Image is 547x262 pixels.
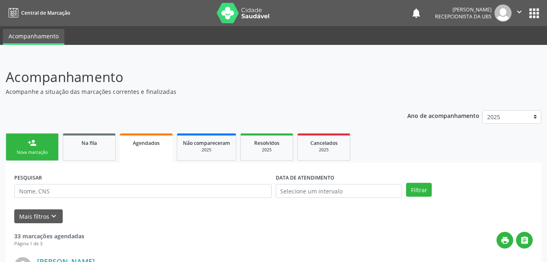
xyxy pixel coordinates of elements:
input: Nome, CNS [14,184,272,198]
button: Mais filtroskeyboard_arrow_down [14,209,63,224]
span: Cancelados [310,140,338,147]
div: Nova marcação [12,149,53,155]
div: 2025 [183,147,230,153]
i: print [501,236,510,245]
button:  [516,232,533,249]
button: print [496,232,513,249]
i:  [515,7,524,16]
label: DATA DE ATENDIMENTO [276,171,334,184]
div: [PERSON_NAME] [435,6,492,13]
strong: 33 marcações agendadas [14,232,84,240]
span: Central de Marcação [21,9,70,16]
img: img [494,4,512,22]
label: PESQUISAR [14,171,42,184]
span: Resolvidos [254,140,279,147]
button: apps [527,6,541,20]
p: Acompanhamento [6,67,381,87]
div: Página 1 de 3 [14,240,84,247]
a: Acompanhamento [3,29,64,45]
a: Central de Marcação [6,6,70,20]
div: person_add [28,138,37,147]
div: 2025 [303,147,344,153]
p: Ano de acompanhamento [407,110,479,120]
button: Filtrar [406,183,432,197]
button:  [512,4,527,22]
i:  [520,236,529,245]
i: keyboard_arrow_down [49,212,58,221]
span: Não compareceram [183,140,230,147]
span: Agendados [133,140,160,147]
input: Selecione um intervalo [276,184,402,198]
div: 2025 [246,147,287,153]
span: Na fila [81,140,97,147]
p: Acompanhe a situação das marcações correntes e finalizadas [6,87,381,96]
span: Recepcionista da UBS [435,13,492,20]
button: notifications [411,7,422,19]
